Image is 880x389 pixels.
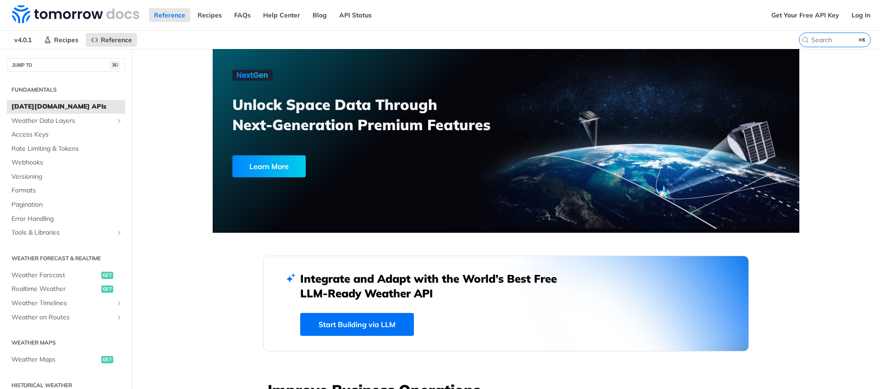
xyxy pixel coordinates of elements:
span: v4.0.1 [9,33,37,47]
a: Help Center [258,8,305,22]
h2: Weather Maps [7,339,125,347]
img: NextGen [232,70,273,81]
a: Learn More [232,155,459,177]
span: get [101,356,113,363]
h2: Integrate and Adapt with the World’s Best Free LLM-Ready Weather API [300,271,571,301]
kbd: ⌘K [857,35,868,44]
button: JUMP TO⌘/ [7,58,125,72]
a: Tools & LibrariesShow subpages for Tools & Libraries [7,226,125,240]
a: Recipes [192,8,227,22]
span: Weather Forecast [11,271,99,280]
a: Start Building via LLM [300,313,414,336]
span: Webhooks [11,158,123,167]
a: Get Your Free API Key [766,8,844,22]
a: Weather Data LayersShow subpages for Weather Data Layers [7,114,125,128]
a: Webhooks [7,156,125,170]
button: Show subpages for Tools & Libraries [115,229,123,236]
h2: Weather Forecast & realtime [7,254,125,263]
span: Realtime Weather [11,285,99,294]
h3: Unlock Space Data Through Next-Generation Premium Features [232,94,516,135]
span: Pagination [11,200,123,209]
button: Show subpages for Weather Timelines [115,300,123,307]
a: Weather TimelinesShow subpages for Weather Timelines [7,296,125,310]
span: Rate Limiting & Tokens [11,144,123,153]
a: [DATE][DOMAIN_NAME] APIs [7,100,125,114]
div: Learn More [232,155,306,177]
a: Reference [86,33,137,47]
span: Weather Data Layers [11,116,113,126]
a: Weather Forecastget [7,268,125,282]
a: Pagination [7,198,125,212]
span: [DATE][DOMAIN_NAME] APIs [11,102,123,111]
button: Show subpages for Weather Data Layers [115,117,123,125]
span: Weather Timelines [11,299,113,308]
h2: Fundamentals [7,86,125,94]
span: Tools & Libraries [11,228,113,237]
span: Error Handling [11,214,123,224]
a: Recipes [39,33,83,47]
a: API Status [334,8,377,22]
a: Versioning [7,170,125,184]
span: Access Keys [11,130,123,139]
span: Versioning [11,172,123,181]
a: Log In [847,8,875,22]
span: ⌘/ [110,61,120,69]
a: FAQs [229,8,256,22]
span: Recipes [54,36,78,44]
span: Reference [101,36,132,44]
a: Blog [308,8,332,22]
a: Rate Limiting & Tokens [7,142,125,156]
a: Reference [149,8,190,22]
svg: Search [802,36,809,44]
span: Formats [11,186,123,195]
a: Weather on RoutesShow subpages for Weather on Routes [7,311,125,324]
a: Error Handling [7,212,125,226]
a: Access Keys [7,128,125,142]
a: Realtime Weatherget [7,282,125,296]
span: get [101,272,113,279]
a: Formats [7,184,125,197]
span: get [101,285,113,293]
span: Weather on Routes [11,313,113,322]
span: Weather Maps [11,355,99,364]
img: Tomorrow.io Weather API Docs [12,5,139,23]
button: Show subpages for Weather on Routes [115,314,123,321]
a: Weather Mapsget [7,353,125,367]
